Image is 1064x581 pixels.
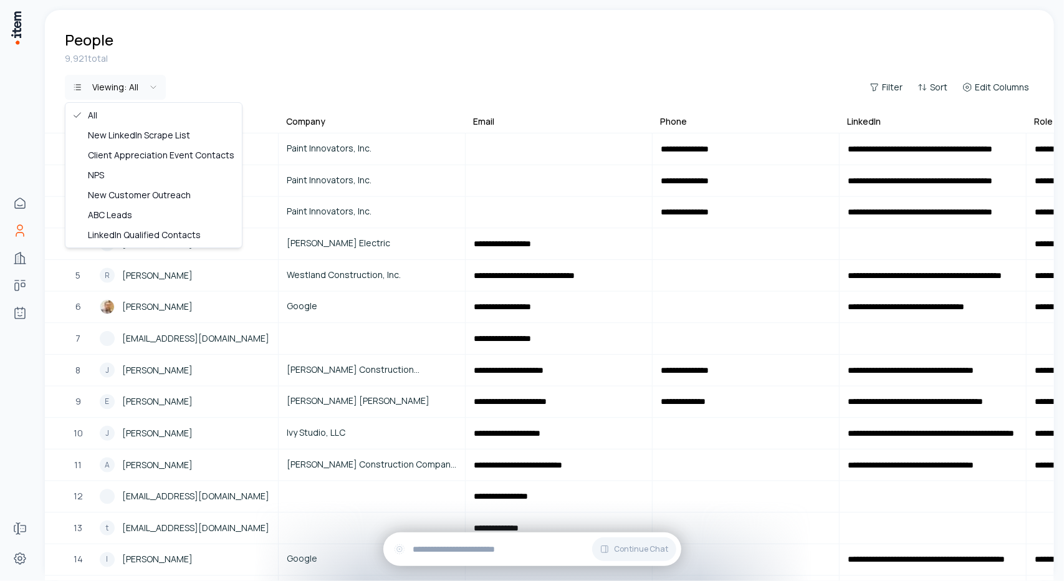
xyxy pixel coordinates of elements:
[88,189,191,201] span: New Customer Outreach
[88,229,201,241] span: LinkedIn Qualified Contacts
[88,109,97,122] span: All
[88,169,104,181] span: NPS
[88,129,190,142] span: New LinkedIn Scrape List
[88,149,234,161] span: Client Appreciation Event Contacts
[88,209,132,221] span: ABC Leads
